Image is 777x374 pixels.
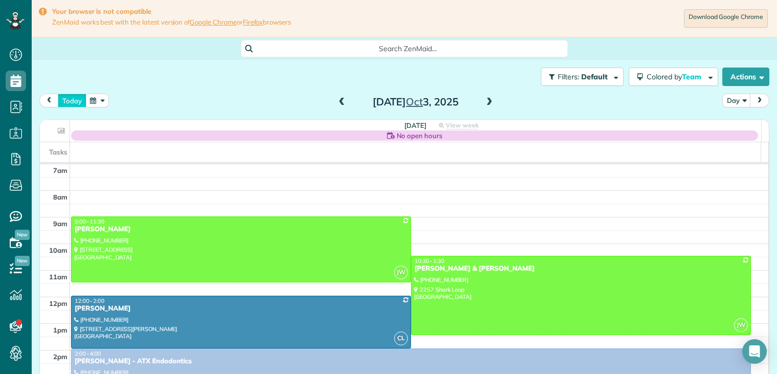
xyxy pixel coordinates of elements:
[49,148,67,156] span: Tasks
[647,72,705,81] span: Colored by
[536,68,624,86] a: Filters: Default
[558,72,579,81] span: Filters:
[74,304,408,313] div: [PERSON_NAME]
[53,219,67,228] span: 9am
[58,94,86,107] button: today
[394,266,408,279] span: JW
[52,18,291,27] span: ZenMaid works best with the latest version of or browsers
[52,7,291,16] strong: Your browser is not compatible
[404,121,426,129] span: [DATE]
[15,256,30,266] span: New
[49,246,67,254] span: 10am
[722,94,751,107] button: Day
[414,265,748,273] div: [PERSON_NAME] & [PERSON_NAME]
[734,318,748,332] span: JW
[74,357,748,366] div: [PERSON_NAME] - ATX Endodontics
[75,297,104,304] span: 12:00 - 2:00
[53,193,67,201] span: 8am
[75,218,104,225] span: 9:00 - 11:30
[629,68,718,86] button: Colored byTeam
[541,68,624,86] button: Filters: Default
[406,95,423,108] span: Oct
[682,72,703,81] span: Team
[722,68,769,86] button: Actions
[581,72,608,81] span: Default
[415,257,444,265] span: 10:30 - 1:30
[53,166,67,174] span: 7am
[190,18,237,26] a: Google Chrome
[74,225,408,234] div: [PERSON_NAME]
[49,273,67,281] span: 11am
[352,96,479,107] h2: [DATE] 3, 2025
[75,350,101,357] span: 2:00 - 4:00
[49,299,67,307] span: 12pm
[39,94,59,107] button: prev
[15,230,30,240] span: New
[394,332,408,345] span: CL
[446,121,478,129] span: View week
[397,130,443,141] span: No open hours
[742,339,767,364] div: Open Intercom Messenger
[684,9,768,28] a: Download Google Chrome
[53,326,67,334] span: 1pm
[750,94,769,107] button: next
[53,353,67,361] span: 2pm
[243,18,263,26] a: Firefox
